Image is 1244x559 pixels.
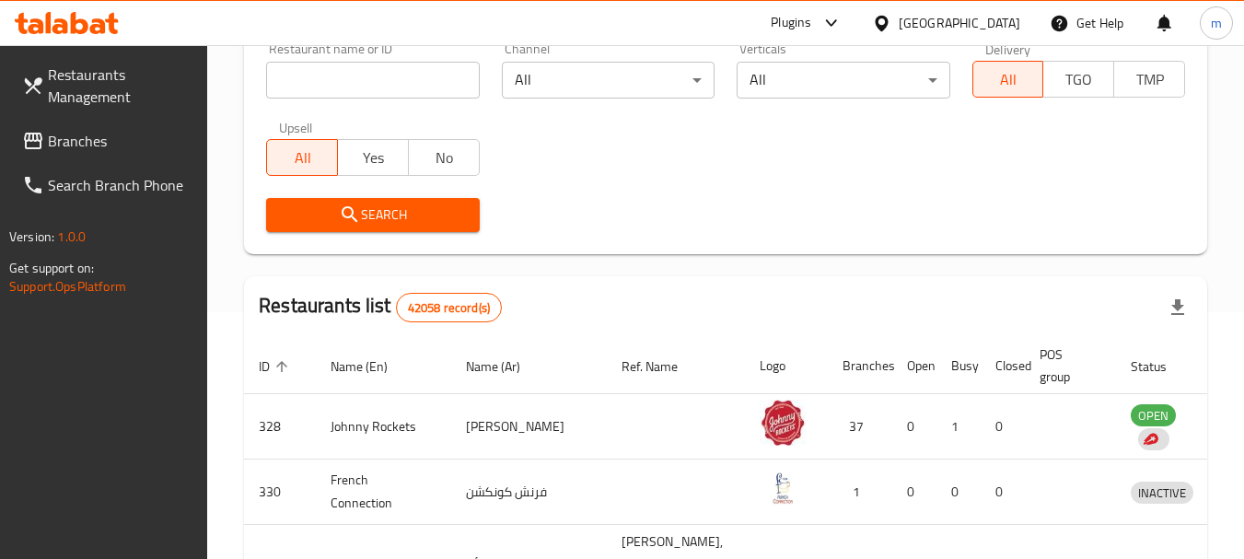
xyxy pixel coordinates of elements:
[451,394,607,460] td: [PERSON_NAME]
[828,460,892,525] td: 1
[266,198,479,232] button: Search
[502,62,715,99] div: All
[936,338,981,394] th: Busy
[1131,482,1193,504] div: INACTIVE
[281,204,464,227] span: Search
[331,355,412,378] span: Name (En)
[1131,404,1176,426] div: OPEN
[892,460,936,525] td: 0
[1142,431,1158,448] img: delivery hero logo
[985,42,1031,55] label: Delivery
[48,174,193,196] span: Search Branch Phone
[892,394,936,460] td: 0
[9,274,126,298] a: Support.OpsPlatform
[397,299,501,317] span: 42058 record(s)
[316,394,451,460] td: Johnny Rockets
[259,292,502,322] h2: Restaurants list
[936,460,981,525] td: 0
[244,394,316,460] td: 328
[892,338,936,394] th: Open
[408,139,480,176] button: No
[416,145,472,171] span: No
[981,394,1025,460] td: 0
[396,293,502,322] div: Total records count
[7,163,208,207] a: Search Branch Phone
[981,66,1037,93] span: All
[48,64,193,108] span: Restaurants Management
[244,460,316,525] td: 330
[48,130,193,152] span: Branches
[981,338,1025,394] th: Closed
[9,256,94,280] span: Get support on:
[981,460,1025,525] td: 0
[7,52,208,119] a: Restaurants Management
[466,355,544,378] span: Name (Ar)
[899,13,1020,33] div: [GEOGRAPHIC_DATA]
[828,338,892,394] th: Branches
[828,394,892,460] td: 37
[274,145,331,171] span: All
[337,139,409,176] button: Yes
[266,62,479,99] input: Search for restaurant name or ID..
[745,338,828,394] th: Logo
[1122,66,1178,93] span: TMP
[936,394,981,460] td: 1
[266,139,338,176] button: All
[622,355,702,378] span: Ref. Name
[1131,355,1191,378] span: Status
[760,465,806,511] img: French Connection
[1211,13,1222,33] span: m
[1138,428,1169,450] div: Indicates that the vendor menu management has been moved to DH Catalog service
[451,460,607,525] td: فرنش كونكشن
[279,121,313,134] label: Upsell
[1156,285,1200,330] div: Export file
[7,119,208,163] a: Branches
[9,225,54,249] span: Version:
[771,12,811,34] div: Plugins
[1042,61,1114,98] button: TGO
[316,460,451,525] td: French Connection
[57,225,86,249] span: 1.0.0
[760,400,806,446] img: Johnny Rockets
[972,61,1044,98] button: All
[1131,405,1176,426] span: OPEN
[259,355,294,378] span: ID
[1131,483,1193,504] span: INACTIVE
[1051,66,1107,93] span: TGO
[1113,61,1185,98] button: TMP
[345,145,401,171] span: Yes
[1040,344,1094,388] span: POS group
[737,62,949,99] div: All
